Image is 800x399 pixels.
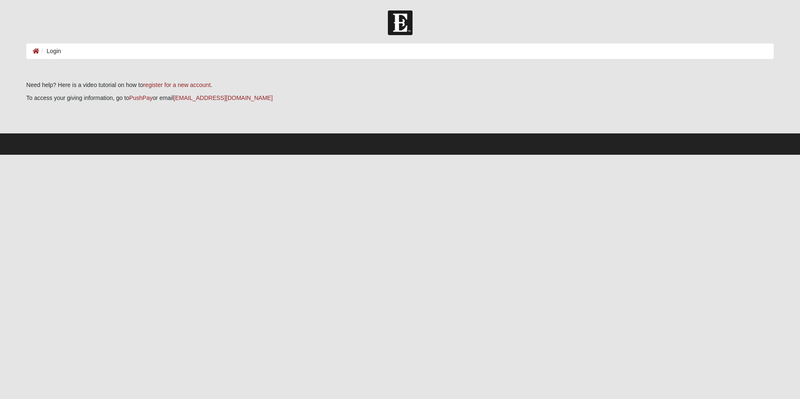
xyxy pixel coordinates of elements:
p: To access your giving information, go to or email [26,94,774,102]
li: Login [39,47,61,56]
a: register for a new account [143,82,210,88]
a: [EMAIL_ADDRESS][DOMAIN_NAME] [174,95,273,101]
a: PushPay [129,95,153,101]
img: Church of Eleven22 Logo [388,10,413,35]
p: Need help? Here is a video tutorial on how to . [26,81,774,90]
